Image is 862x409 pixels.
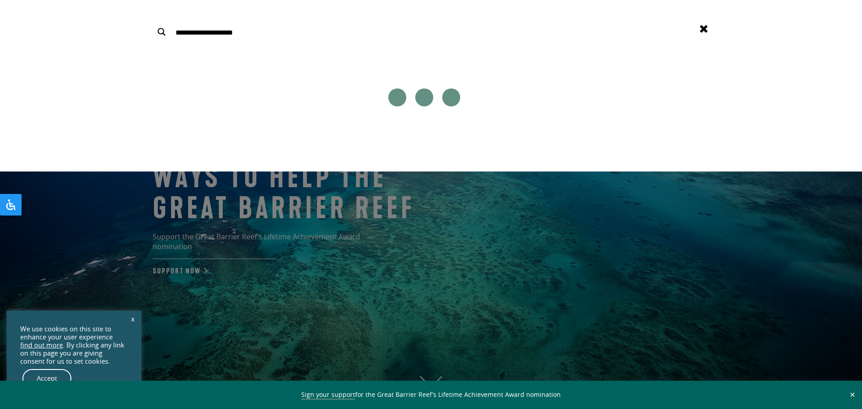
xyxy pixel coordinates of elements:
[22,369,71,388] a: Accept
[301,390,561,400] span: for the Great Barrier Reef’s Lifetime Achievement Award nomination
[176,22,692,41] input: Search input
[153,23,171,41] button: Search magnifier button
[177,23,694,41] form: Search form
[127,309,139,329] a: x
[5,199,16,210] svg: Open Accessibility Panel
[20,341,63,349] a: find out more
[20,325,128,365] div: We use cookies on this site to enhance your user experience . By clicking any link on this page y...
[301,390,355,400] a: Sign your support
[847,391,858,399] button: Close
